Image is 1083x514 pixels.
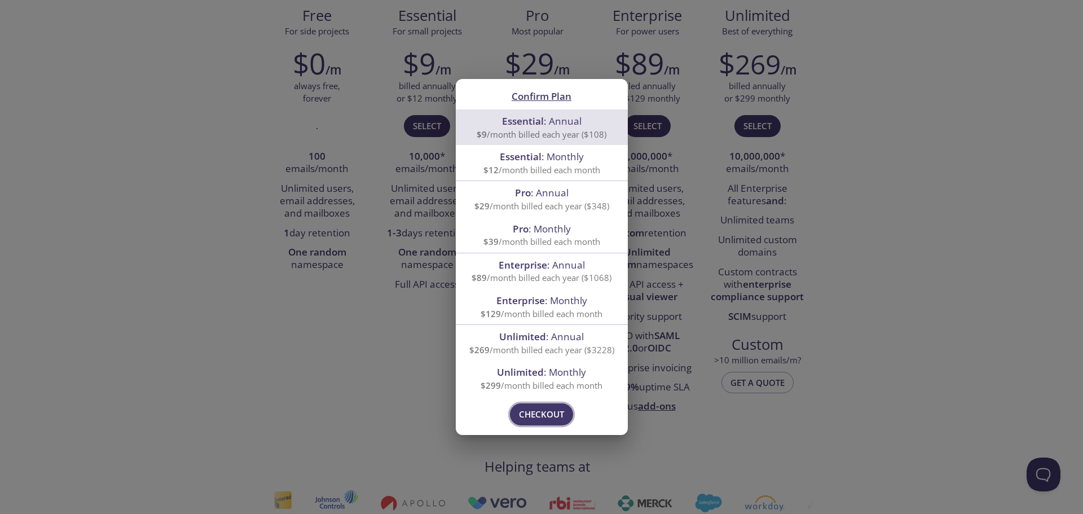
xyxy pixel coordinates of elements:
[500,150,584,163] span: : Monthly
[519,407,564,421] span: Checkout
[456,145,628,181] div: Essential: Monthly$12/month billed each month
[510,403,573,425] button: Checkout
[474,200,609,212] span: /month billed each year ($348)
[456,253,628,289] div: Enterprise: Annual$89/month billed each year ($1068)
[481,308,602,319] span: /month billed each month
[497,366,586,379] span: : Monthly
[483,236,600,247] span: /month billed each month
[456,181,628,217] div: Pro: Annual$29/month billed each year ($348)
[513,222,529,235] span: Pro
[515,186,569,199] span: : Annual
[483,236,499,247] span: $39
[483,164,499,175] span: $12
[477,129,606,140] span: /month billed each year ($108)
[481,380,602,391] span: /month billed each month
[502,115,582,128] span: : Annual
[456,289,628,324] div: Enterprise: Monthly$129/month billed each month
[499,330,546,343] span: Unlimited
[512,90,571,103] span: Confirm Plan
[456,361,628,396] div: Unlimited: Monthly$299/month billed each month
[497,366,544,379] span: Unlimited
[481,380,501,391] span: $299
[499,258,547,271] span: Enterprise
[474,200,490,212] span: $29
[496,294,545,307] span: Enterprise
[472,272,611,283] span: /month billed each year ($1068)
[499,258,585,271] span: : Annual
[469,344,490,355] span: $269
[499,330,584,343] span: : Annual
[500,150,541,163] span: Essential
[456,325,628,361] div: Unlimited: Annual$269/month billed each year ($3228)
[472,272,487,283] span: $89
[456,109,628,145] div: Essential: Annual$9/month billed each year ($108)
[483,164,600,175] span: /month billed each month
[456,217,628,253] div: Pro: Monthly$39/month billed each month
[496,294,587,307] span: : Monthly
[513,222,571,235] span: : Monthly
[456,109,628,396] ul: confirm plan selection
[477,129,487,140] span: $9
[481,308,501,319] span: $129
[515,186,531,199] span: Pro
[502,115,544,128] span: Essential
[469,344,614,355] span: /month billed each year ($3228)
